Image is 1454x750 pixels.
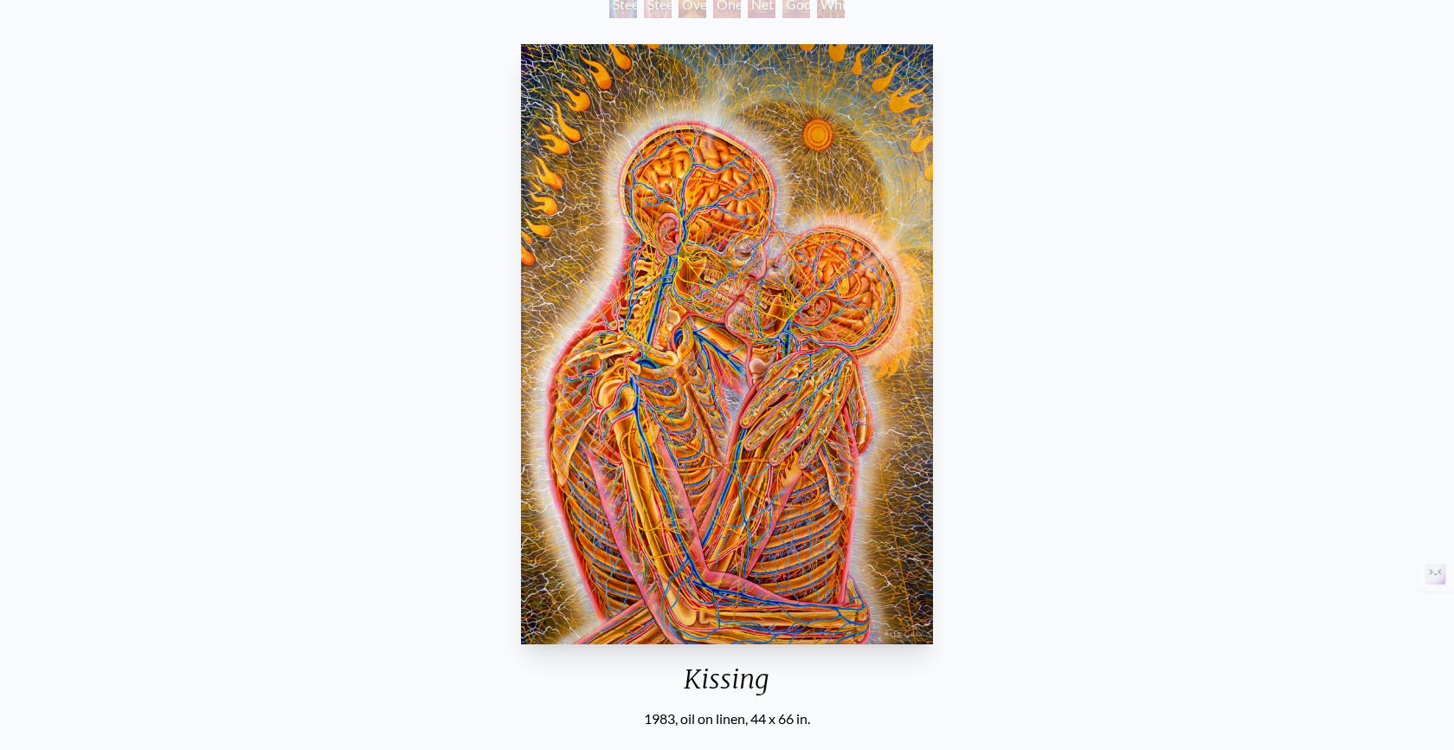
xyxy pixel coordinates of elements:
img: Kissing-1983-Alex-Grey-watermarked.jpg [521,44,933,644]
div: 1983, oil on linen, 44 x 66 in. [514,708,940,729]
div: Kissing [514,663,940,708]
